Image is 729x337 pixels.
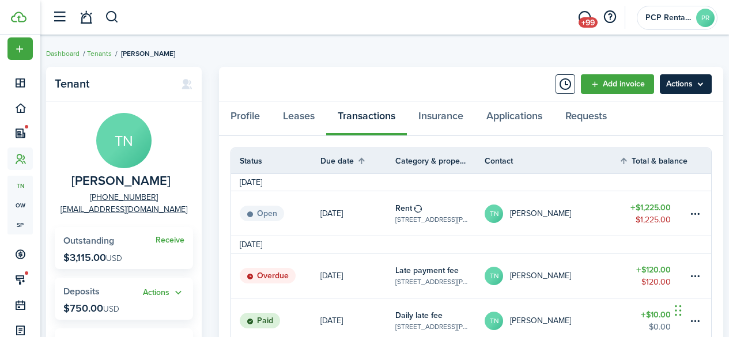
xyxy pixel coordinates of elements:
p: [DATE] [320,270,343,282]
avatar-text: TN [485,267,503,285]
status: Paid [240,313,280,329]
status: Overdue [240,268,296,284]
button: Open resource center [600,7,620,27]
button: Actions [143,286,184,300]
table-profile-info-text: [PERSON_NAME] [510,209,571,218]
button: Open sidebar [48,6,70,28]
button: Open menu [7,37,33,60]
a: TN[PERSON_NAME] [485,253,619,298]
a: Overdue [231,253,320,298]
span: USD [106,252,122,264]
p: $750.00 [63,302,119,314]
span: PCP Rental Division [645,14,692,22]
table-subtitle: [STREET_ADDRESS][PERSON_NAME] [395,214,467,225]
table-info-title: Late payment fee [395,264,459,277]
div: Drag [675,293,682,328]
a: Add invoice [581,74,654,94]
button: Open menu [660,74,712,94]
table-profile-info-text: [PERSON_NAME] [510,271,571,281]
a: $1,225.00$1,225.00 [619,191,688,236]
a: Requests [554,101,618,136]
span: Deposits [63,285,100,298]
avatar-text: TN [485,205,503,223]
button: Timeline [556,74,575,94]
span: +99 [579,17,598,28]
a: $120.00$120.00 [619,253,688,298]
th: Category & property [395,155,485,167]
td: [DATE] [231,238,271,251]
iframe: Chat Widget [671,282,729,337]
table-amount-title: $120.00 [636,264,671,276]
table-info-title: Rent [395,202,412,214]
img: TenantCloud [11,12,27,22]
a: TN[PERSON_NAME] [485,191,619,236]
th: Sort [619,154,688,168]
a: Applications [475,101,554,136]
table-subtitle: [STREET_ADDRESS][PERSON_NAME] [395,277,467,287]
table-amount-description: $120.00 [641,276,671,288]
button: Search [105,7,119,27]
menu-btn: Actions [660,74,712,94]
a: Insurance [407,101,475,136]
a: [DATE] [320,253,395,298]
p: $3,115.00 [63,252,122,263]
a: [PHONE_NUMBER] [90,191,158,203]
td: [DATE] [231,176,271,188]
a: Open [231,191,320,236]
a: Dashboard [46,48,80,59]
table-subtitle: [STREET_ADDRESS][PERSON_NAME] [395,321,467,332]
span: Outstanding [63,234,114,247]
a: [DATE] [320,191,395,236]
a: Receive [156,236,184,245]
a: [EMAIL_ADDRESS][DOMAIN_NAME] [61,203,187,215]
a: tn [7,176,33,195]
table-amount-title: $1,225.00 [630,202,671,214]
a: Rent[STREET_ADDRESS][PERSON_NAME] [395,191,485,236]
span: USD [103,303,119,315]
a: Profile [219,101,271,136]
a: ow [7,195,33,215]
avatar-text: TN [96,113,152,168]
th: Contact [485,155,619,167]
p: [DATE] [320,315,343,327]
table-amount-description: $0.00 [649,321,671,333]
a: Tenants [87,48,112,59]
avatar-text: PR [696,9,715,27]
th: Status [231,155,320,167]
a: Leases [271,101,326,136]
table-info-title: Daily late fee [395,309,443,321]
a: Notifications [75,3,97,32]
a: Messaging [573,3,595,32]
table-amount-title: $10.00 [641,309,671,321]
table-amount-description: $1,225.00 [636,214,671,226]
status: Open [240,206,284,222]
button: Open menu [143,286,184,300]
panel-main-title: Tenant [55,77,169,90]
th: Sort [320,154,395,168]
span: Tiffany Neblett [71,174,171,188]
table-profile-info-text: [PERSON_NAME] [510,316,571,325]
a: Late payment fee[STREET_ADDRESS][PERSON_NAME] [395,253,485,298]
a: sp [7,215,33,234]
avatar-text: TN [485,312,503,330]
span: [PERSON_NAME] [121,48,175,59]
p: [DATE] [320,207,343,219]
